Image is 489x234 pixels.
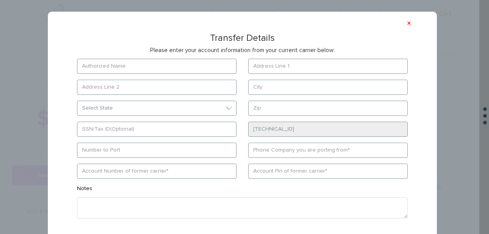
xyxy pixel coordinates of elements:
[77,164,237,179] input: Account Number of former carrier*
[248,164,408,179] input: Account Pin of former carrier*
[77,59,237,74] input: Authorized Name
[65,46,419,54] p: Please enter your account information from your current carrier below:
[248,59,408,74] input: Address Line 1
[407,19,411,28] button: ×
[77,185,92,196] label: Notes
[77,122,237,137] input: SSN/Tax ID(Optional)
[65,33,419,43] h3: Transfer Details
[248,80,408,95] input: City
[77,143,237,158] input: Number to Port
[77,80,237,95] input: Address Line 2
[248,122,408,137] input: SIM Card Number
[248,101,408,116] input: Zip
[248,143,408,158] input: Phone Company you are porting from*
